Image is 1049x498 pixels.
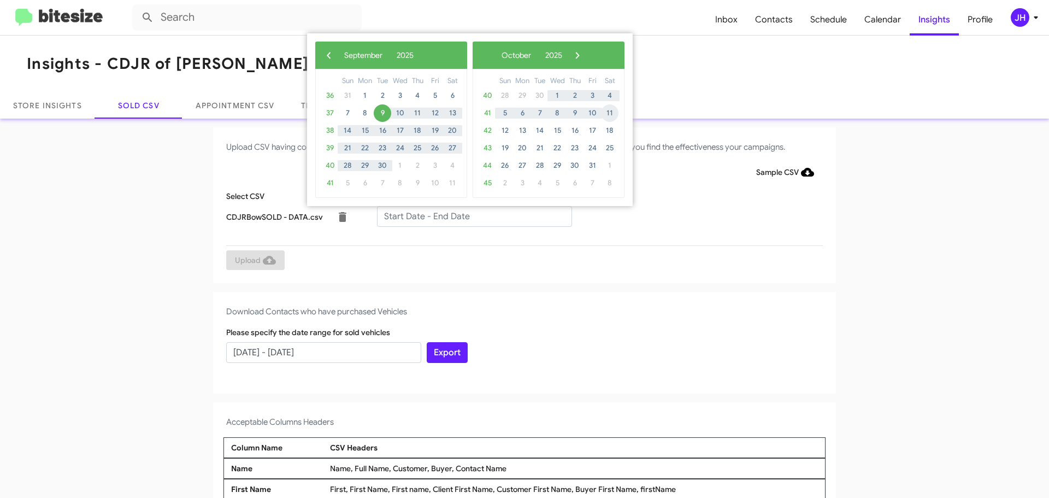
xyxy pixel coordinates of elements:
[339,122,356,139] span: 14
[339,104,356,122] span: 7
[514,122,531,139] span: 13
[601,174,618,192] span: 8
[566,104,584,122] span: 9
[132,4,362,31] input: Search
[479,139,496,157] span: 43
[444,104,461,122] span: 13
[584,157,601,174] span: 31
[321,157,339,174] span: 40
[374,87,391,104] span: 2
[584,122,601,139] span: 17
[549,75,566,87] th: weekday
[502,50,531,60] span: October
[531,104,549,122] span: 7
[356,75,374,87] th: weekday
[496,75,514,87] th: weekday
[584,139,601,157] span: 24
[344,50,382,60] span: September
[321,174,339,192] span: 41
[226,305,823,318] h4: Download Contacts who have purchased Vehicles
[409,139,426,157] span: 25
[226,212,323,222] p: CDJRBowSOLD - DATA.csv
[339,75,356,87] th: weekday
[479,174,496,192] span: 45
[496,139,514,157] span: 19
[391,104,409,122] span: 10
[549,87,566,104] span: 1
[356,139,374,157] span: 22
[409,87,426,104] span: 4
[391,87,409,104] span: 3
[514,87,531,104] span: 29
[356,157,374,174] span: 29
[426,157,444,174] span: 3
[494,47,538,63] button: October
[27,55,309,73] h1: Insights - CDJR of [PERSON_NAME]
[228,442,327,453] div: Column Name
[549,174,566,192] span: 5
[601,87,618,104] span: 4
[531,87,549,104] span: 30
[327,442,821,453] div: CSV Headers
[444,122,461,139] span: 20
[321,48,437,57] bs-datepicker-navigation-view: ​ ​ ​
[569,47,586,63] button: ›
[426,122,444,139] span: 19
[391,75,409,87] th: weekday
[479,87,496,104] span: 40
[1011,8,1029,27] div: JH
[409,157,426,174] span: 2
[538,47,569,63] button: 2025
[444,139,461,157] span: 27
[584,174,601,192] span: 7
[601,75,618,87] th: weekday
[756,162,814,182] span: Sample CSV
[479,122,496,139] span: 42
[444,174,461,192] span: 11
[566,87,584,104] span: 2
[288,92,416,119] a: Temporary Exclusion
[514,174,531,192] span: 3
[584,75,601,87] th: weekday
[321,122,339,139] span: 38
[374,174,391,192] span: 7
[226,415,823,429] h4: Acceptable Columns Headers
[566,157,584,174] span: 30
[409,75,426,87] th: weekday
[549,139,566,157] span: 22
[356,87,374,104] span: 1
[391,139,409,157] span: 24
[566,122,584,139] span: 16
[545,50,562,60] span: 2025
[531,75,549,87] th: weekday
[307,33,633,206] bs-daterangepicker-container: calendar
[746,4,802,36] a: Contacts
[910,4,959,36] a: Insights
[321,139,339,157] span: 39
[531,139,549,157] span: 21
[444,87,461,104] span: 6
[496,87,514,104] span: 28
[226,342,421,363] input: Start Date - End Date
[426,104,444,122] span: 12
[514,139,531,157] span: 20
[226,327,390,338] label: Please specify the date range for sold vehicles
[566,174,584,192] span: 6
[226,191,264,202] label: Select CSV
[397,50,414,60] span: 2025
[409,174,426,192] span: 9
[496,174,514,192] span: 2
[601,157,618,174] span: 1
[549,122,566,139] span: 15
[496,157,514,174] span: 26
[514,104,531,122] span: 6
[601,122,618,139] span: 18
[374,104,391,122] span: 9
[391,122,409,139] span: 17
[706,4,746,36] a: Inbox
[514,157,531,174] span: 27
[959,4,1001,36] a: Profile
[337,47,390,63] button: September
